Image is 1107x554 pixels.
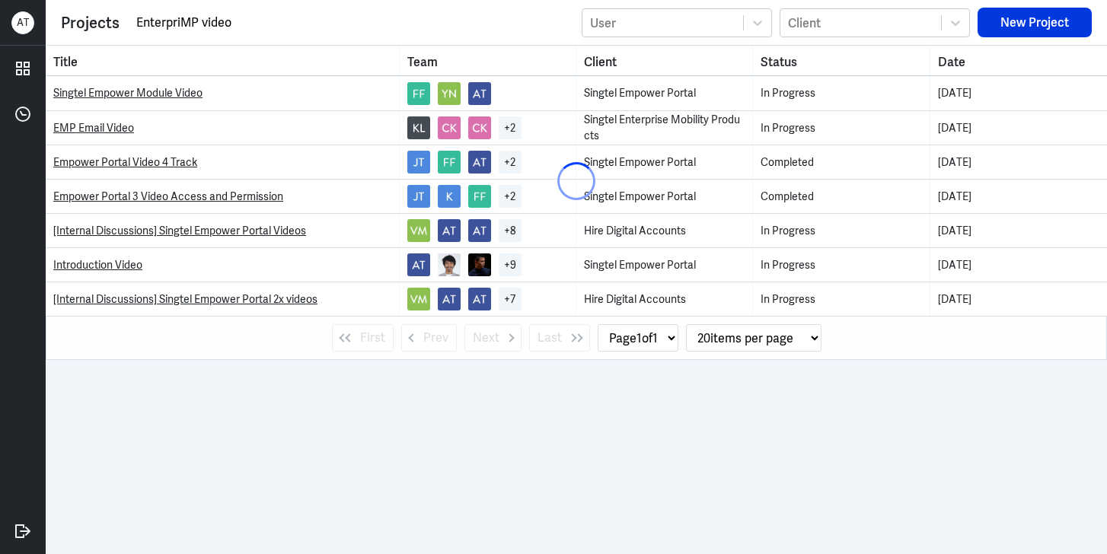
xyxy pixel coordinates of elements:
[538,329,562,347] span: Last
[401,324,457,352] button: Prev
[590,14,616,30] div: User
[11,11,34,34] div: A T
[788,14,821,30] div: Client
[529,324,590,352] button: Last
[360,329,385,347] span: First
[423,329,448,347] span: Prev
[135,11,574,34] input: Search
[978,8,1092,37] button: New Project
[332,324,394,352] button: First
[473,329,499,347] span: Next
[61,11,120,34] div: Projects
[464,324,522,352] button: Next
